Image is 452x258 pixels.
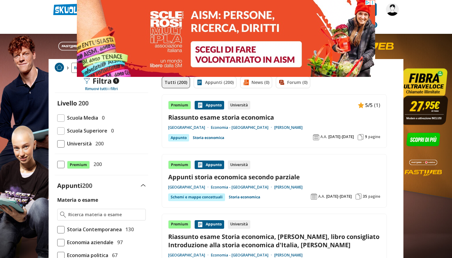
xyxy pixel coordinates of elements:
span: 200 [93,140,104,148]
img: Anno accademico [311,193,317,200]
div: Premium [168,101,191,109]
img: Anno accademico [313,134,319,140]
a: [PERSON_NAME] [274,185,303,190]
img: Appunti contenuto [197,162,203,168]
img: Home [55,63,64,72]
div: Premium [168,220,191,229]
span: Scuola Superiore [65,127,107,135]
img: Appunti filtro contenuto [196,79,203,85]
div: Schemi e mappe concettuali [168,193,225,201]
div: Filtra [84,77,119,85]
span: Scuola Media [65,114,98,122]
span: Premium [67,161,90,169]
div: Appunto [195,101,224,109]
a: Storia economica [193,134,224,141]
span: 1 [113,78,119,84]
img: Apri e chiudi sezione [141,184,146,187]
a: Riassunto esame Storia economica, [PERSON_NAME], libro consigliato Introduzione alla storia econo... [168,232,380,249]
a: [PERSON_NAME] [274,253,303,258]
span: Economia aziendale [65,238,113,246]
img: sofiab000 [386,3,399,16]
a: Home [55,63,64,73]
a: Economia - [GEOGRAPHIC_DATA] [211,253,274,258]
a: Ricerca [71,63,89,73]
label: Livello [57,99,77,107]
img: Appunti contenuto [197,102,203,108]
span: 0 [99,114,105,122]
span: 97 [115,238,123,246]
span: pagine [368,134,380,139]
div: Appunto [168,134,189,141]
div: Rimuovi tutti i filtri [55,86,148,91]
span: [DATE]-[DATE] [328,134,354,139]
span: 200 [91,160,102,168]
a: Tutti (200) [162,77,190,88]
img: Pagine [355,193,362,200]
span: 200 [78,99,89,107]
span: [DATE]-[DATE] [326,194,352,199]
a: Storia economica [229,193,260,201]
img: Ricerca materia o esame [60,212,66,218]
span: A.A. [320,134,327,139]
span: pagine [368,194,380,199]
a: Appunti (200) [194,77,236,88]
div: Premium [168,161,191,169]
span: 130 [123,225,134,233]
div: Università [228,101,250,109]
a: Appunti storia economica secondo parziale [168,173,380,181]
span: 200 [82,181,92,190]
div: Appunto [195,161,224,169]
span: 5/5 [365,101,373,109]
label: Materia o esame [57,196,98,203]
span: 35 [363,194,367,199]
div: Università [228,220,250,229]
a: Economia - [GEOGRAPHIC_DATA] [211,125,274,130]
span: Storia Contemporanea [65,225,122,233]
span: A.A. [318,194,325,199]
span: 9 [365,134,367,139]
span: (1) [374,101,380,109]
span: 0 [109,127,114,135]
img: Pagine [358,134,364,140]
a: Economia - [GEOGRAPHIC_DATA] [211,185,274,190]
span: Università [65,140,92,148]
a: [GEOGRAPHIC_DATA] [168,185,211,190]
img: Filtra filtri mobile [84,78,90,84]
a: Riassunto esame storia economica [168,113,380,121]
a: [GEOGRAPHIC_DATA] [168,253,211,258]
img: Appunti contenuto [358,102,364,108]
a: [PERSON_NAME] [274,125,303,130]
a: [GEOGRAPHIC_DATA] [168,125,211,130]
div: Università [228,161,250,169]
img: Appunti contenuto [197,221,203,228]
label: Appunti [57,181,92,190]
div: Appunto [195,220,224,229]
input: Ricerca materia o esame [68,212,143,218]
